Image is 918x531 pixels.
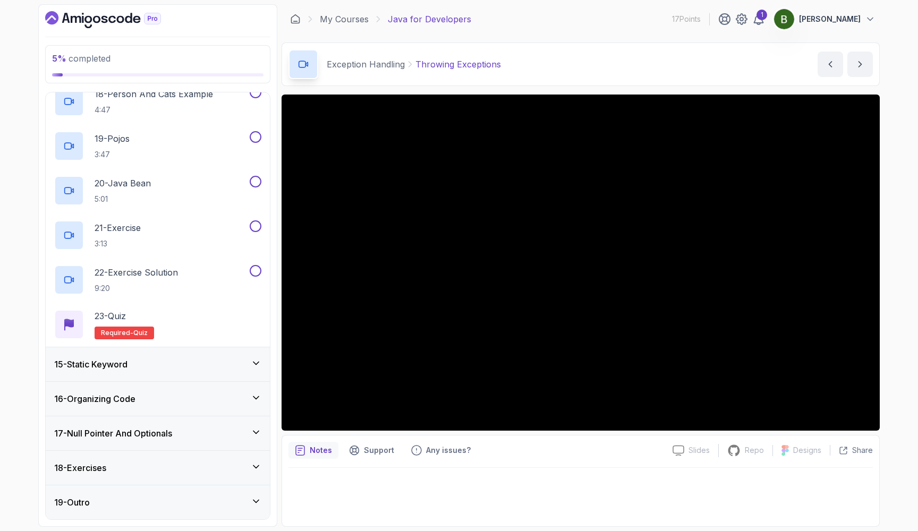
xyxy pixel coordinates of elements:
[310,445,332,456] p: Notes
[54,265,261,295] button: 22-Exercise Solution9:20
[54,358,127,371] h3: 15 - Static Keyword
[830,445,873,456] button: Share
[818,52,843,77] button: previous content
[288,442,338,459] button: notes button
[95,132,130,145] p: 19 - Pojos
[54,461,106,474] h3: 18 - Exercises
[95,238,141,249] p: 3:13
[688,445,710,456] p: Slides
[426,445,471,456] p: Any issues?
[799,14,861,24] p: [PERSON_NAME]
[54,427,172,440] h3: 17 - Null Pointer And Optionals
[793,445,821,456] p: Designs
[415,58,501,71] p: Throwing Exceptions
[54,176,261,205] button: 20-Java Bean5:01
[774,9,794,29] img: user profile image
[95,149,130,160] p: 3:47
[54,131,261,161] button: 19-Pojos3:47
[45,11,185,28] a: Dashboard
[133,329,148,337] span: quiz
[95,177,151,190] p: 20 - Java Bean
[52,53,66,64] span: 5 %
[46,485,270,519] button: 19-Outro
[95,88,213,100] p: 18 - Person And Cats Example
[95,283,178,294] p: 9:20
[95,105,213,115] p: 4:47
[752,13,765,25] a: 1
[54,310,261,339] button: 23-QuizRequired-quiz
[756,10,767,20] div: 1
[672,14,701,24] p: 17 Points
[95,221,141,234] p: 21 - Exercise
[46,416,270,450] button: 17-Null Pointer And Optionals
[46,451,270,485] button: 18-Exercises
[46,382,270,416] button: 16-Organizing Code
[343,442,401,459] button: Support button
[327,58,405,71] p: Exception Handling
[101,329,133,337] span: Required-
[95,194,151,204] p: 5:01
[405,442,477,459] button: Feedback button
[54,87,261,116] button: 18-Person And Cats Example4:47
[52,53,110,64] span: completed
[773,8,875,30] button: user profile image[PERSON_NAME]
[282,95,880,431] iframe: 12 - Throwing Exceptions
[54,392,135,405] h3: 16 - Organizing Code
[388,13,471,25] p: Java for Developers
[54,496,90,509] h3: 19 - Outro
[745,445,764,456] p: Repo
[95,310,126,322] p: 23 - Quiz
[847,52,873,77] button: next content
[290,14,301,24] a: Dashboard
[852,445,873,456] p: Share
[54,220,261,250] button: 21-Exercise3:13
[364,445,394,456] p: Support
[46,347,270,381] button: 15-Static Keyword
[320,13,369,25] a: My Courses
[95,266,178,279] p: 22 - Exercise Solution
